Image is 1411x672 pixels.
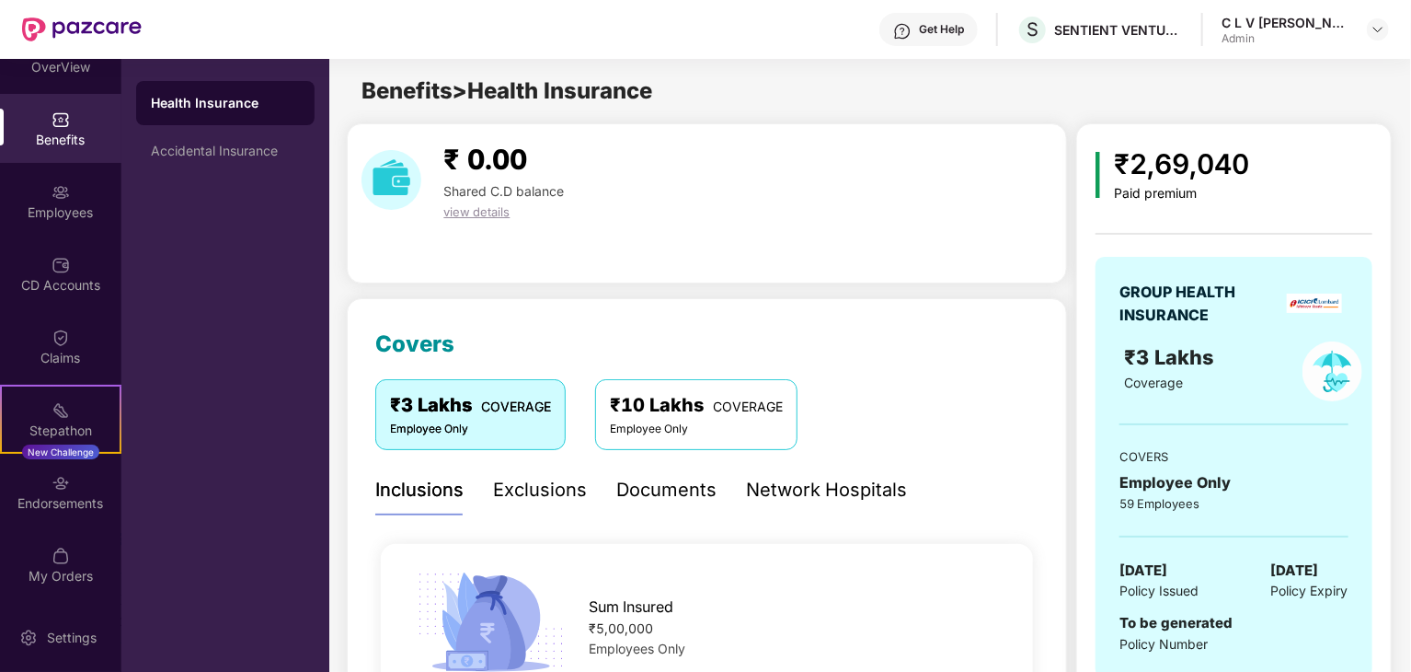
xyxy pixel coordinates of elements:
[616,476,717,504] div: Documents
[22,17,142,41] img: New Pazcare Logo
[1027,18,1038,41] span: S
[1096,152,1100,198] img: icon
[481,399,551,414] span: COVERAGE
[589,641,685,656] span: Employees Only
[1119,494,1348,513] div: 59 Employees
[22,445,99,459] div: New Challenge
[1119,614,1233,631] span: To be generated
[610,421,783,438] div: Employee Only
[151,144,300,158] div: Accidental Insurance
[893,22,912,41] img: svg+xml;base64,PHN2ZyBpZD0iSGVscC0zMngzMiIgeG1sbnM9Imh0dHA6Ly93d3cudzMub3JnLzIwMDAvc3ZnIiB3aWR0aD...
[443,183,564,199] span: Shared C.D balance
[390,421,551,438] div: Employee Only
[443,204,510,219] span: view details
[52,401,70,420] img: svg+xml;base64,PHN2ZyB4bWxucz0iaHR0cDovL3d3dy53My5vcmcvMjAwMC9zdmciIHdpZHRoPSIyMSIgaGVpZ2h0PSIyMC...
[746,476,907,504] div: Network Hospitals
[361,150,421,210] img: download
[52,547,70,565] img: svg+xml;base64,PHN2ZyBpZD0iTXlfT3JkZXJzIiBkYXRhLW5hbWU9Ik15IE9yZGVycyIgeG1sbnM9Imh0dHA6Ly93d3cudz...
[713,399,783,414] span: COVERAGE
[589,619,1004,639] div: ₹5,00,000
[1115,186,1250,202] div: Paid premium
[1119,636,1208,652] span: Policy Number
[1119,581,1199,601] span: Policy Issued
[390,391,551,420] div: ₹3 Lakhs
[1119,447,1348,466] div: COVERS
[361,77,652,104] span: Benefits > Health Insurance
[1119,281,1280,327] div: GROUP HEALTH INSURANCE
[375,476,464,504] div: Inclusions
[41,629,102,647] div: Settings
[589,596,673,619] span: Sum Insured
[1115,143,1250,186] div: ₹2,69,040
[1287,294,1342,313] img: insurerLogo
[375,330,454,357] span: Covers
[1271,560,1319,582] span: [DATE]
[19,629,38,647] img: svg+xml;base64,PHN2ZyBpZD0iU2V0dGluZy0yMHgyMCIgeG1sbnM9Imh0dHA6Ly93d3cudzMub3JnLzIwMDAvc3ZnIiB3aW...
[52,183,70,202] img: svg+xml;base64,PHN2ZyBpZD0iRW1wbG95ZWVzIiB4bWxucz0iaHR0cDovL3d3dy53My5vcmcvMjAwMC9zdmciIHdpZHRoPS...
[151,94,300,112] div: Health Insurance
[1222,31,1350,46] div: Admin
[2,422,120,440] div: Stepathon
[1222,14,1350,31] div: C L V [PERSON_NAME]
[52,329,70,347] img: svg+xml;base64,PHN2ZyBpZD0iQ2xhaW0iIHhtbG5zPSJodHRwOi8vd3d3LnczLm9yZy8yMDAwL3N2ZyIgd2lkdGg9IjIwIi...
[443,143,527,176] span: ₹ 0.00
[1271,581,1348,601] span: Policy Expiry
[1119,471,1348,494] div: Employee Only
[52,256,70,274] img: svg+xml;base64,PHN2ZyBpZD0iQ0RfQWNjb3VudHMiIGRhdGEtbmFtZT0iQ0QgQWNjb3VudHMiIHhtbG5zPSJodHRwOi8vd3...
[493,476,587,504] div: Exclusions
[610,391,783,420] div: ₹10 Lakhs
[1302,342,1362,401] img: policyIcon
[1125,345,1221,369] span: ₹3 Lakhs
[52,110,70,129] img: svg+xml;base64,PHN2ZyBpZD0iQmVuZWZpdHMiIHhtbG5zPSJodHRwOi8vd3d3LnczLm9yZy8yMDAwL3N2ZyIgd2lkdGg9Ij...
[52,474,70,492] img: svg+xml;base64,PHN2ZyBpZD0iRW5kb3JzZW1lbnRzIiB4bWxucz0iaHR0cDovL3d3dy53My5vcmcvMjAwMC9zdmciIHdpZH...
[919,22,964,37] div: Get Help
[1371,22,1385,37] img: svg+xml;base64,PHN2ZyBpZD0iRHJvcGRvd24tMzJ4MzIiIHhtbG5zPSJodHRwOi8vd3d3LnczLm9yZy8yMDAwL3N2ZyIgd2...
[1054,21,1183,39] div: SENTIENT VENTURES AND TRADING PRIVATE LIMITED
[1125,375,1184,390] span: Coverage
[1119,560,1167,582] span: [DATE]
